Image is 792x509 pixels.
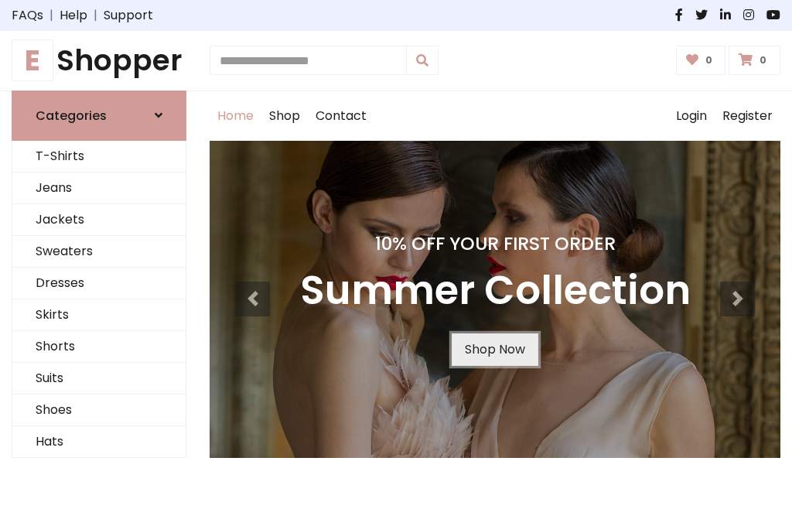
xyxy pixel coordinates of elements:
a: Home [210,91,261,141]
h6: Categories [36,108,107,123]
a: T-Shirts [12,141,186,173]
a: Jackets [12,204,186,236]
a: Skirts [12,299,186,331]
a: Shop Now [452,333,538,366]
span: | [43,6,60,25]
span: | [87,6,104,25]
a: Shorts [12,331,186,363]
h4: 10% Off Your First Order [300,233,691,254]
a: Jeans [12,173,186,204]
a: Support [104,6,153,25]
a: 0 [676,46,726,75]
a: Suits [12,363,186,395]
h1: Shopper [12,43,186,78]
a: Shop [261,91,308,141]
a: FAQs [12,6,43,25]
a: Contact [308,91,374,141]
span: 0 [702,53,716,67]
a: EShopper [12,43,186,78]
a: Categories [12,91,186,141]
span: 0 [756,53,770,67]
a: Shoes [12,395,186,426]
a: Register [715,91,780,141]
a: Sweaters [12,236,186,268]
a: Dresses [12,268,186,299]
a: 0 [729,46,780,75]
a: Help [60,6,87,25]
a: Login [668,91,715,141]
a: Hats [12,426,186,458]
h3: Summer Collection [300,267,691,315]
span: E [12,39,53,81]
